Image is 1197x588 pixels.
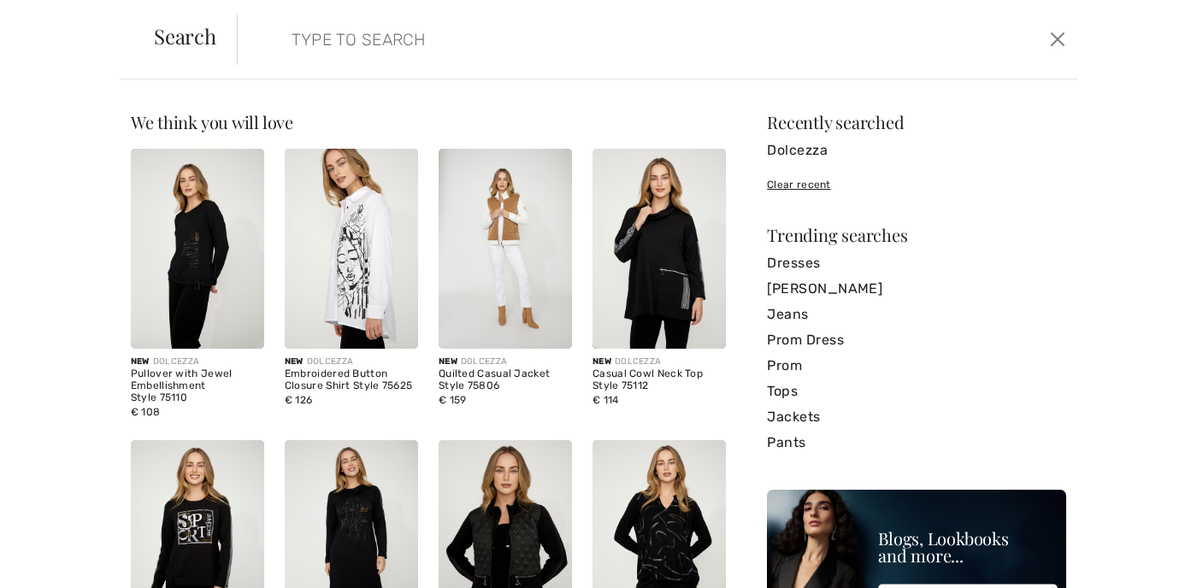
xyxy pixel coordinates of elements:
[279,14,853,65] input: TYPE TO SEARCH
[767,404,1066,430] a: Jackets
[593,149,726,349] img: Casual Cowl Neck Top Style 75112. As sample
[131,356,264,368] div: DOLCEZZA
[1045,26,1070,53] button: Close
[285,149,418,349] img: Embroidered Button Closure Shirt Style 75625. As sample
[767,430,1066,456] a: Pants
[593,356,726,368] div: DOLCEZZA
[439,394,467,406] span: € 159
[131,110,293,133] span: We think you will love
[439,368,572,392] div: Quilted Casual Jacket Style 75806
[767,226,1066,244] div: Trending searches
[37,12,72,27] span: Help
[154,26,216,46] span: Search
[593,368,726,392] div: Casual Cowl Neck Top Style 75112
[285,356,418,368] div: DOLCEZZA
[767,138,1066,163] a: Dolcezza
[439,356,572,368] div: DOLCEZZA
[131,406,161,418] span: € 108
[439,149,572,349] img: Quilted Casual Jacket Style 75806. As sample
[285,356,304,367] span: New
[767,353,1066,379] a: Prom
[131,368,264,403] div: Pullover with Jewel Embellishment Style 75110
[767,327,1066,353] a: Prom Dress
[285,368,418,392] div: Embroidered Button Closure Shirt Style 75625
[767,177,1066,192] div: Clear recent
[878,530,1058,564] div: Blogs, Lookbooks and more...
[767,276,1066,302] a: [PERSON_NAME]
[593,394,619,406] span: € 114
[767,250,1066,276] a: Dresses
[131,356,150,367] span: New
[767,114,1066,131] div: Recently searched
[131,149,264,349] img: Pullover with Jewel Embellishment Style 75110. As sample
[285,394,313,406] span: € 126
[767,379,1066,404] a: Tops
[593,356,611,367] span: New
[767,302,1066,327] a: Jeans
[439,356,457,367] span: New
